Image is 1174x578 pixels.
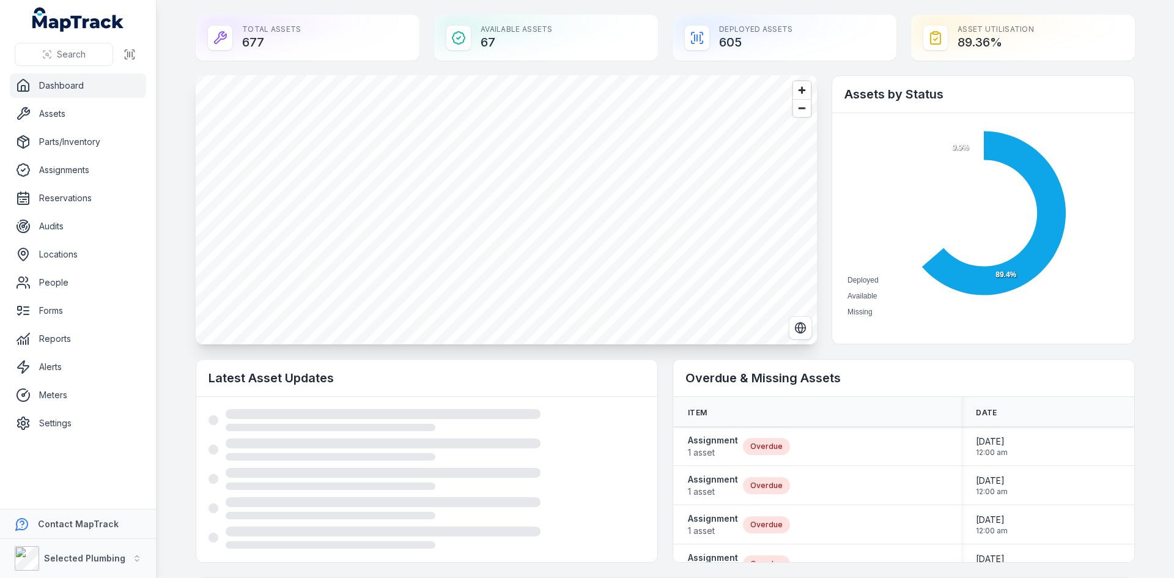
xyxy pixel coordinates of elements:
span: Deployed [847,276,879,284]
div: Overdue [743,477,790,494]
a: Locations [10,242,146,267]
span: [DATE] [976,514,1008,526]
a: Reservations [10,186,146,210]
span: Missing [847,308,873,316]
span: 12:00 am [976,448,1008,458]
span: Date [976,408,997,418]
span: 1 asset [688,525,738,537]
span: [DATE] [976,553,1008,565]
a: Assignment [688,552,738,576]
time: 9/30/2025, 12:00:00 AM [976,553,1008,575]
a: People [10,270,146,295]
strong: Contact MapTrack [38,519,119,529]
a: Dashboard [10,73,146,98]
div: Overdue [743,516,790,533]
strong: Assignment [688,552,738,564]
span: 12:00 am [976,487,1008,497]
a: Forms [10,298,146,323]
a: Settings [10,411,146,435]
h2: Assets by Status [844,86,1122,103]
strong: Selected Plumbing [44,553,125,563]
a: MapTrack [32,7,124,32]
span: Item [688,408,707,418]
button: Switch to Satellite View [789,316,812,339]
strong: Assignment [688,513,738,525]
a: Audits [10,214,146,239]
canvas: Map [196,75,817,344]
button: Zoom out [793,99,811,117]
h2: Overdue & Missing Assets [685,369,1122,387]
div: Overdue [743,438,790,455]
button: Search [15,43,113,66]
a: Assignment1 asset [688,473,738,498]
div: Overdue [743,555,790,572]
a: Reports [10,327,146,351]
a: Meters [10,383,146,407]
a: Assets [10,102,146,126]
span: Search [57,48,86,61]
span: 1 asset [688,486,738,498]
time: 9/30/2025, 12:00:00 AM [976,514,1008,536]
a: Assignment1 asset [688,513,738,537]
time: 9/30/2025, 12:00:00 AM [976,435,1008,458]
strong: Assignment [688,434,738,446]
h2: Latest Asset Updates [209,369,645,387]
a: Alerts [10,355,146,379]
span: [DATE] [976,435,1008,448]
button: Zoom in [793,81,811,99]
span: 1 asset [688,446,738,459]
time: 9/19/2025, 12:00:00 AM [976,475,1008,497]
strong: Assignment [688,473,738,486]
span: 12:00 am [976,526,1008,536]
span: [DATE] [976,475,1008,487]
a: Assignments [10,158,146,182]
span: Available [847,292,877,300]
a: Assignment1 asset [688,434,738,459]
a: Parts/Inventory [10,130,146,154]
